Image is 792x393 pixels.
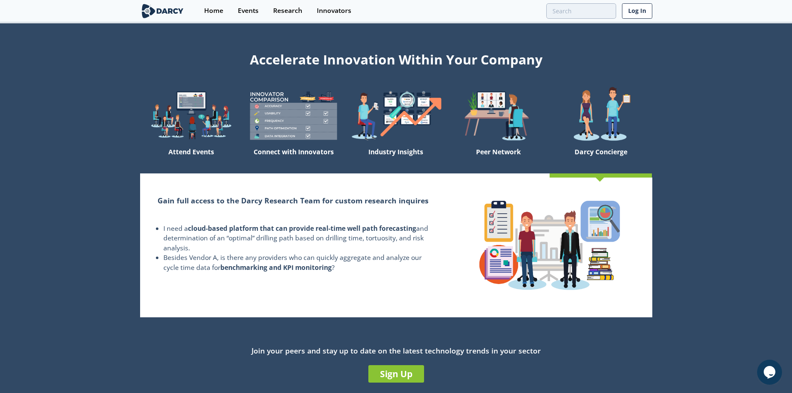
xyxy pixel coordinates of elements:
[242,87,345,144] img: welcome-compare-1b687586299da8f117b7ac84fd957760.png
[757,360,784,385] iframe: chat widget
[242,144,345,173] div: Connect with Innovators
[368,365,424,383] a: Sign Up
[140,87,242,144] img: welcome-explore-560578ff38cea7c86bcfe544b5e45342.png
[140,144,242,173] div: Attend Events
[163,253,430,272] li: Besides Vendor A, is there any providers who can quickly aggregate and analyze our cycle time dat...
[550,144,652,173] div: Darcy Concierge
[238,7,259,14] div: Events
[550,87,652,144] img: welcome-concierge-wide-20dccca83e9cbdbb601deee24fb8df72.png
[345,144,447,173] div: Industry Insights
[204,7,223,14] div: Home
[163,224,430,253] li: I need a and determination of an “optimal” drilling path based on drilling time, tortuosity, and ...
[158,195,430,206] h2: Gain full access to the Darcy Research Team for custom research inquires
[622,3,652,19] a: Log In
[345,87,447,144] img: welcome-find-a12191a34a96034fcac36f4ff4d37733.png
[273,7,302,14] div: Research
[447,144,550,173] div: Peer Network
[140,47,652,69] div: Accelerate Innovation Within Your Company
[188,224,416,233] strong: cloud-based platform that can provide real-time well path forecasting
[447,87,550,144] img: welcome-attend-b816887fc24c32c29d1763c6e0ddb6e6.png
[317,7,351,14] div: Innovators
[140,4,185,18] img: logo-wide.svg
[546,3,616,19] input: Advanced Search
[220,263,332,272] strong: benchmarking and KPI monitoring
[473,194,627,296] img: concierge-details-e70ed233a7353f2f363bd34cf2359179.png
